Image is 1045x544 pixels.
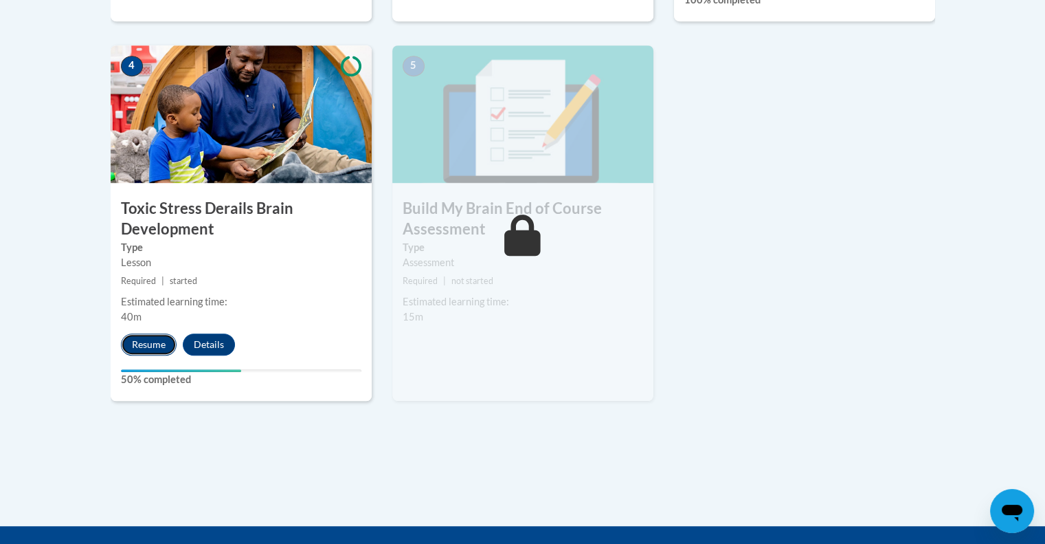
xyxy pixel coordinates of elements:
[403,294,643,309] div: Estimated learning time:
[403,240,643,255] label: Type
[403,311,423,323] span: 15m
[451,276,493,286] span: not started
[990,489,1034,533] iframe: Button to launch messaging window
[403,255,643,270] div: Assessment
[183,334,235,356] button: Details
[121,372,361,387] label: 50% completed
[403,56,425,76] span: 5
[121,369,241,372] div: Your progress
[392,198,653,241] h3: Build My Brain End of Course Assessment
[121,311,142,323] span: 40m
[121,56,143,76] span: 4
[121,240,361,255] label: Type
[121,276,156,286] span: Required
[121,294,361,309] div: Estimated learning time:
[161,276,164,286] span: |
[403,276,438,286] span: Required
[443,276,446,286] span: |
[111,45,372,183] img: Course Image
[121,334,177,356] button: Resume
[392,45,653,183] img: Course Image
[121,255,361,270] div: Lesson
[170,276,197,286] span: started
[111,198,372,241] h3: Toxic Stress Derails Brain Development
